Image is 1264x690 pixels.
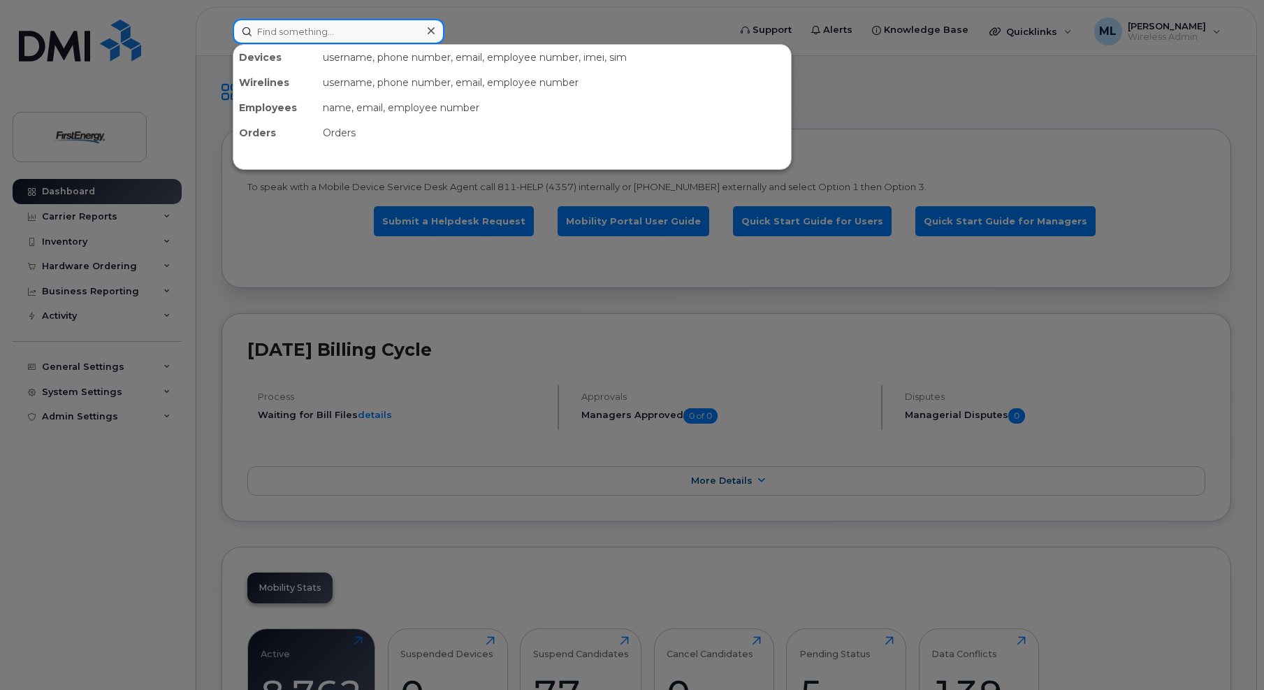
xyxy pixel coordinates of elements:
div: Orders [233,120,317,145]
div: Devices [233,45,317,70]
div: Wirelines [233,70,317,95]
div: username, phone number, email, employee number [317,70,791,95]
div: username, phone number, email, employee number, imei, sim [317,45,791,70]
div: Employees [233,95,317,120]
iframe: Messenger Launcher [1203,629,1254,680]
div: Orders [317,120,791,145]
div: name, email, employee number [317,95,791,120]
